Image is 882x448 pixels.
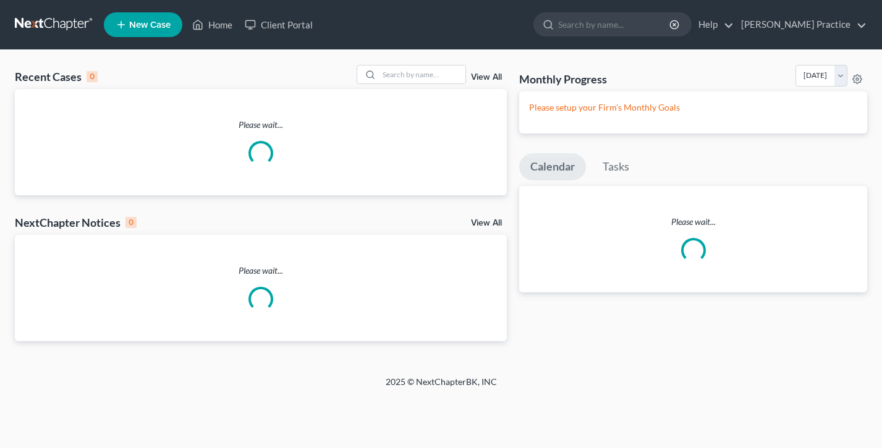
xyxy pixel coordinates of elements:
[15,119,507,131] p: Please wait...
[15,264,507,277] p: Please wait...
[89,376,794,398] div: 2025 © NextChapterBK, INC
[15,215,137,230] div: NextChapter Notices
[519,72,607,87] h3: Monthly Progress
[239,14,319,36] a: Client Portal
[735,14,867,36] a: [PERSON_NAME] Practice
[529,101,857,114] p: Please setup your Firm's Monthly Goals
[129,20,171,30] span: New Case
[471,73,502,82] a: View All
[125,217,137,228] div: 0
[87,71,98,82] div: 0
[592,153,640,180] a: Tasks
[519,153,586,180] a: Calendar
[692,14,734,36] a: Help
[379,66,465,83] input: Search by name...
[558,13,671,36] input: Search by name...
[519,216,867,228] p: Please wait...
[471,219,502,227] a: View All
[15,69,98,84] div: Recent Cases
[186,14,239,36] a: Home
